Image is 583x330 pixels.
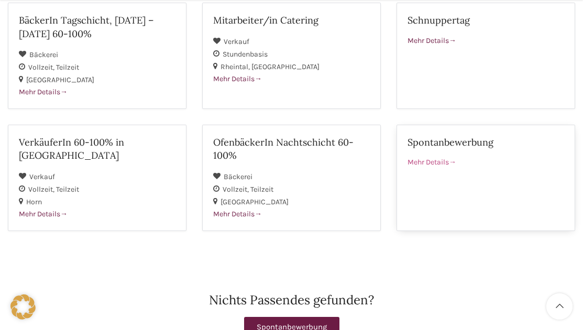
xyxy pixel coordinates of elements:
span: Stundenbasis [223,50,268,59]
span: Mehr Details [408,36,456,45]
span: Teilzeit [250,185,273,194]
span: Bäckerei [224,172,252,181]
span: Verkauf [29,172,55,181]
span: Vollzeit [28,63,56,72]
a: Mitarbeiter/in Catering Verkauf Stundenbasis Rheintal [GEOGRAPHIC_DATA] Mehr Details [202,3,381,109]
span: Vollzeit [223,185,250,194]
h2: BäckerIn Tagschicht, [DATE] – [DATE] 60-100% [19,14,175,40]
a: BäckerIn Tagschicht, [DATE] – [DATE] 60-100% Bäckerei Vollzeit Teilzeit [GEOGRAPHIC_DATA] Mehr De... [8,3,186,109]
span: [GEOGRAPHIC_DATA] [251,62,320,71]
span: Mehr Details [408,158,456,167]
span: Mehr Details [213,74,262,83]
span: Verkauf [224,37,249,46]
h2: Schnuppertag [408,14,564,27]
span: Teilzeit [56,185,79,194]
span: Horn [26,197,42,206]
span: Mehr Details [19,87,68,96]
a: Schnuppertag Mehr Details [397,3,575,109]
h2: Nichts Passendes gefunden? [8,294,575,306]
span: [GEOGRAPHIC_DATA] [26,75,94,84]
a: VerkäuferIn 60-100% in [GEOGRAPHIC_DATA] Verkauf Vollzeit Teilzeit Horn Mehr Details [8,125,186,231]
a: OfenbäckerIn Nachtschicht 60-100% Bäckerei Vollzeit Teilzeit [GEOGRAPHIC_DATA] Mehr Details [202,125,381,231]
h2: OfenbäckerIn Nachtschicht 60-100% [213,136,370,162]
span: [GEOGRAPHIC_DATA] [221,197,289,206]
a: Spontanbewerbung Mehr Details [397,125,575,231]
span: Mehr Details [19,210,68,218]
h2: Mitarbeiter/in Catering [213,14,370,27]
h2: VerkäuferIn 60-100% in [GEOGRAPHIC_DATA] [19,136,175,162]
span: Vollzeit [28,185,56,194]
span: Bäckerei [29,50,58,59]
span: Rheintal [221,62,251,71]
span: Mehr Details [213,210,262,218]
h2: Spontanbewerbung [408,136,564,149]
span: Teilzeit [56,63,79,72]
a: Scroll to top button [546,293,573,320]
